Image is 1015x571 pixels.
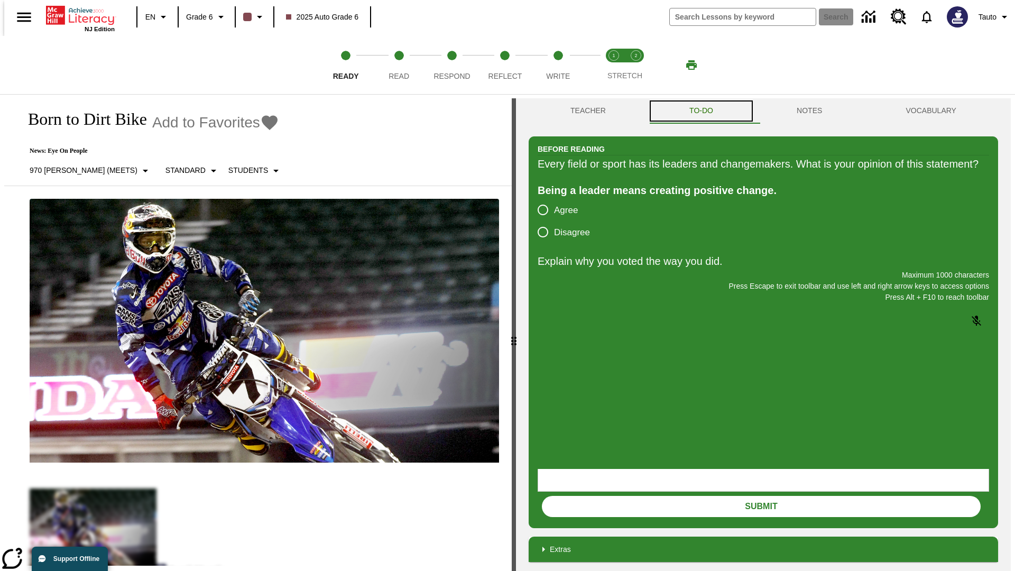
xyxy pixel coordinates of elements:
[25,161,156,180] button: Select Lexile, 970 Lexile (Meets)
[4,98,512,566] div: reading
[53,555,99,563] span: Support Offline
[333,72,359,80] span: Ready
[538,199,598,243] div: poll
[421,36,483,94] button: Respond step 3 of 5
[529,537,998,562] div: Extras
[145,12,155,23] span: EN
[612,53,615,58] text: 1
[974,7,1015,26] button: Profile/Settings
[979,12,996,23] span: Tauto
[964,308,989,334] button: Click to activate and allow voice recognition
[141,7,174,26] button: Language: EN, Select a language
[538,155,989,172] div: Every field or sport has its leaders and changemakers. What is your opinion of this statement?
[542,496,981,517] button: Submit
[315,36,376,94] button: Ready step 1 of 5
[528,36,589,94] button: Write step 5 of 5
[239,7,270,26] button: Class color is dark brown. Change class color
[538,143,605,155] h2: Before Reading
[855,3,884,32] a: Data Center
[17,147,287,155] p: News: Eye On People
[228,165,268,176] p: Students
[546,72,570,80] span: Write
[433,72,470,80] span: Respond
[755,98,864,124] button: NOTES
[913,3,940,31] a: Notifications
[85,26,115,32] span: NJ Edition
[648,98,755,124] button: TO-DO
[286,12,359,23] span: 2025 Auto Grade 6
[8,2,40,33] button: Open side menu
[4,8,154,18] body: Explain why you voted the way you did. Maximum 1000 characters Press Alt + F10 to reach toolbar P...
[488,72,522,80] span: Reflect
[368,36,429,94] button: Read step 2 of 5
[161,161,224,180] button: Scaffolds, Standard
[30,199,499,463] img: Motocross racer James Stewart flies through the air on his dirt bike.
[884,3,913,31] a: Resource Center, Will open in new tab
[947,6,968,27] img: Avatar
[474,36,536,94] button: Reflect step 4 of 5
[554,204,578,217] span: Agree
[30,165,137,176] p: 970 [PERSON_NAME] (Meets)
[607,71,642,80] span: STRETCH
[670,8,816,25] input: search field
[538,182,989,199] div: Being a leader means creating positive change.
[940,3,974,31] button: Select a new avatar
[152,113,279,132] button: Add to Favorites - Born to Dirt Bike
[17,109,147,129] h1: Born to Dirt Bike
[864,98,998,124] button: VOCABULARY
[516,98,1011,571] div: activity
[538,253,989,270] p: Explain why you voted the way you did.
[152,114,260,131] span: Add to Favorites
[550,544,571,555] p: Extras
[675,56,708,75] button: Print
[224,161,287,180] button: Select Student
[598,36,629,94] button: Stretch Read step 1 of 2
[46,4,115,32] div: Home
[389,72,409,80] span: Read
[538,292,989,303] p: Press Alt + F10 to reach toolbar
[182,7,232,26] button: Grade: Grade 6, Select a grade
[512,98,516,571] div: Press Enter or Spacebar and then press right and left arrow keys to move the slider
[529,98,648,124] button: Teacher
[529,98,998,124] div: Instructional Panel Tabs
[538,270,989,281] p: Maximum 1000 characters
[634,53,637,58] text: 2
[32,547,108,571] button: Support Offline
[554,226,590,240] span: Disagree
[165,165,206,176] p: Standard
[186,12,213,23] span: Grade 6
[621,36,651,94] button: Stretch Respond step 2 of 2
[538,281,989,292] p: Press Escape to exit toolbar and use left and right arrow keys to access options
